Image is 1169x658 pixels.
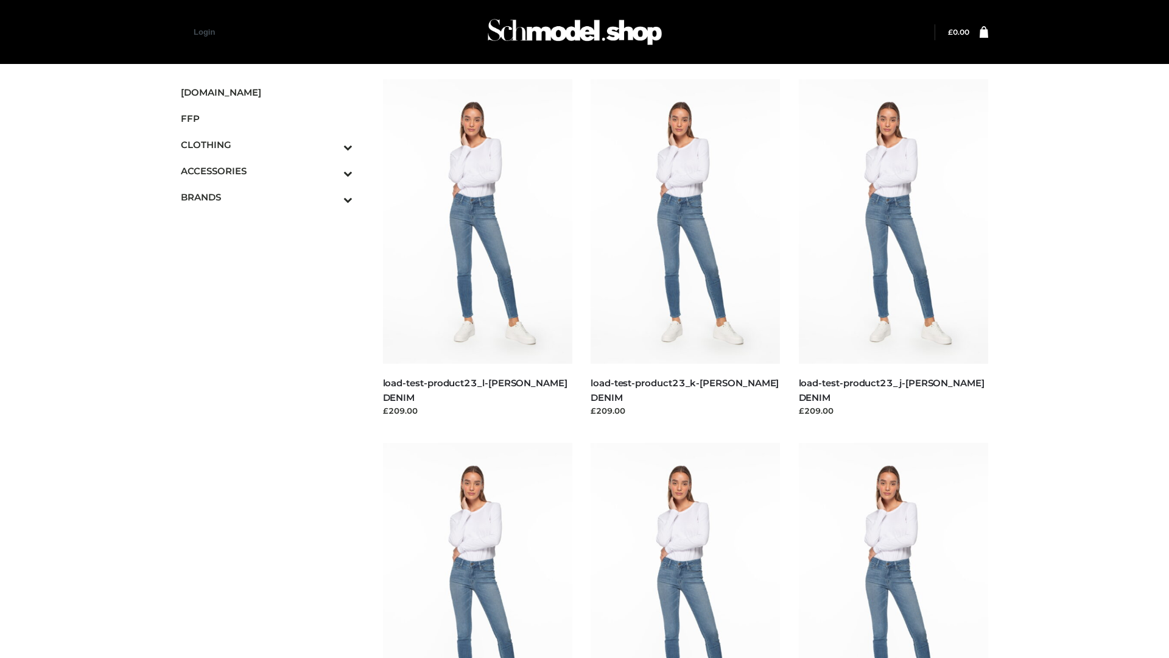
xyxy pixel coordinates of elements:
span: [DOMAIN_NAME] [181,85,353,99]
bdi: 0.00 [948,27,969,37]
button: Toggle Submenu [310,184,353,210]
a: load-test-product23_l-[PERSON_NAME] DENIM [383,377,567,403]
span: CLOTHING [181,138,353,152]
a: CLOTHINGToggle Submenu [181,132,353,158]
button: Toggle Submenu [310,132,353,158]
a: Login [194,27,215,37]
span: BRANDS [181,190,353,204]
a: load-test-product23_j-[PERSON_NAME] DENIM [799,377,985,403]
div: £209.00 [799,405,989,417]
div: £209.00 [591,405,781,417]
span: FFP [181,111,353,126]
a: ACCESSORIESToggle Submenu [181,158,353,184]
a: [DOMAIN_NAME] [181,79,353,105]
button: Toggle Submenu [310,158,353,184]
span: ACCESSORIES [181,164,353,178]
div: £209.00 [383,405,573,417]
a: £0.00 [948,27,969,37]
a: BRANDSToggle Submenu [181,184,353,210]
span: £ [948,27,953,37]
img: Schmodel Admin 964 [483,8,666,56]
a: FFP [181,105,353,132]
a: load-test-product23_k-[PERSON_NAME] DENIM [591,377,779,403]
